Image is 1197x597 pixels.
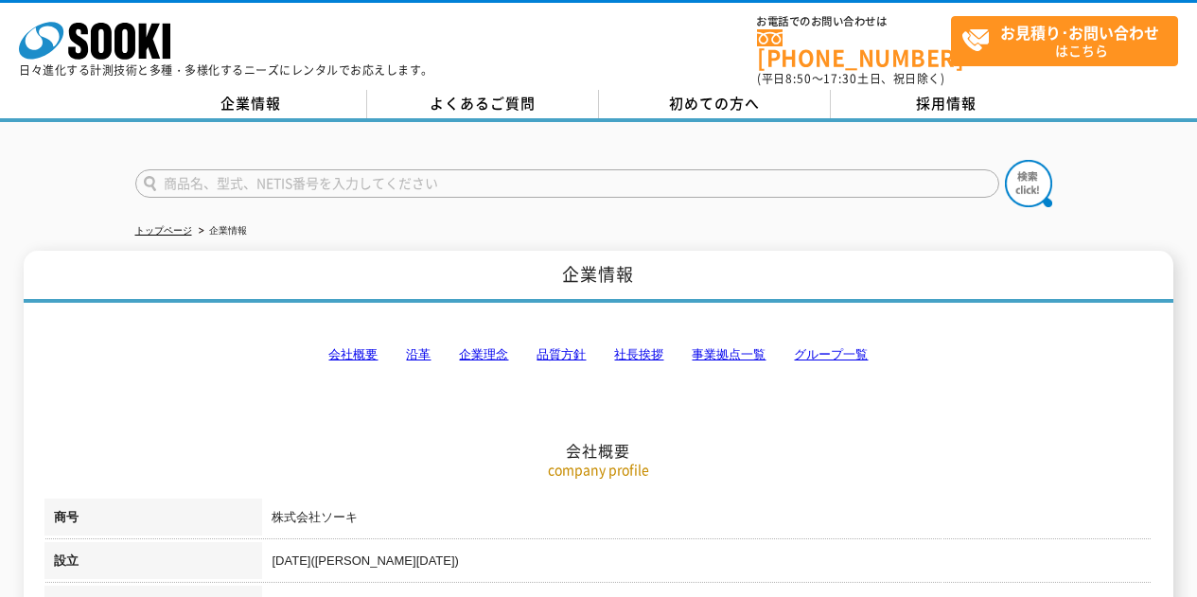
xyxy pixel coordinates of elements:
a: 採用情報 [831,90,1063,118]
a: 社長挨拶 [614,347,663,361]
p: 日々進化する計測技術と多種・多様化するニーズにレンタルでお応えします。 [19,64,433,76]
span: お電話でのお問い合わせは [757,16,951,27]
a: トップページ [135,225,192,236]
a: 事業拠点一覧 [692,347,766,361]
td: 株式会社ソーキ [262,499,1152,542]
a: 会社概要 [328,347,378,361]
th: 設立 [44,542,262,586]
input: 商品名、型式、NETIS番号を入力してください [135,169,999,198]
p: company profile [44,460,1152,480]
a: 企業情報 [135,90,367,118]
span: はこちら [961,17,1177,64]
a: 初めての方へ [599,90,831,118]
a: グループ一覧 [794,347,868,361]
li: 企業情報 [195,221,247,241]
a: 企業理念 [459,347,508,361]
a: お見積り･お問い合わせはこちら [951,16,1178,66]
span: 8:50 [785,70,812,87]
span: 初めての方へ [669,93,760,114]
h1: 企業情報 [24,251,1172,303]
a: [PHONE_NUMBER] [757,29,951,68]
h2: 会社概要 [44,252,1152,461]
span: (平日 ～ 土日、祝日除く) [757,70,944,87]
a: 沿革 [406,347,431,361]
a: 品質方針 [537,347,586,361]
th: 商号 [44,499,262,542]
span: 17:30 [823,70,857,87]
strong: お見積り･お問い合わせ [1000,21,1159,44]
img: btn_search.png [1005,160,1052,207]
a: よくあるご質問 [367,90,599,118]
td: [DATE]([PERSON_NAME][DATE]) [262,542,1152,586]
